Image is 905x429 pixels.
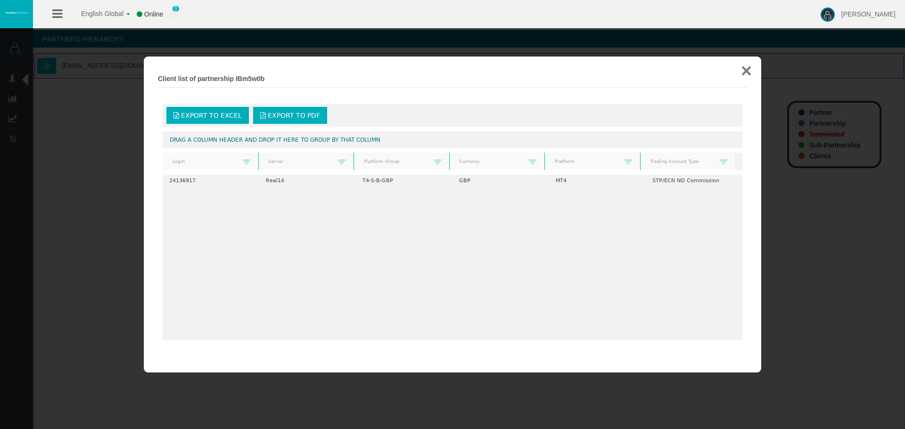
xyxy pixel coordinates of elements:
td: GBP [452,175,549,186]
td: 24136917 [163,175,259,186]
a: Export to PDF [253,107,327,124]
span: Export to Excel [181,112,242,119]
span: [PERSON_NAME] [841,10,896,18]
b: Client list of partnership IBm5w0b [158,75,264,82]
td: STP/ECN NO Commission [646,175,742,186]
div: Drag a column header and drop it here to group by that column [163,131,742,147]
td: T4-S-B-GBP [356,175,452,186]
td: MT4 [549,175,646,186]
img: user_small.png [170,10,177,19]
span: Online [144,10,163,18]
a: Platform Group [358,155,433,168]
img: logo.svg [5,11,28,15]
span: 0 [172,6,180,12]
img: user-image [821,8,835,22]
a: Currency [453,155,529,168]
a: Platform [549,155,624,168]
a: Server [263,155,338,168]
a: Trading Account Type [644,155,720,168]
a: Export to Excel [166,107,249,124]
button: × [741,61,752,80]
span: Export to PDF [268,112,320,119]
td: Real14 [259,175,356,186]
a: Login [166,155,242,168]
span: English Global [69,10,123,17]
